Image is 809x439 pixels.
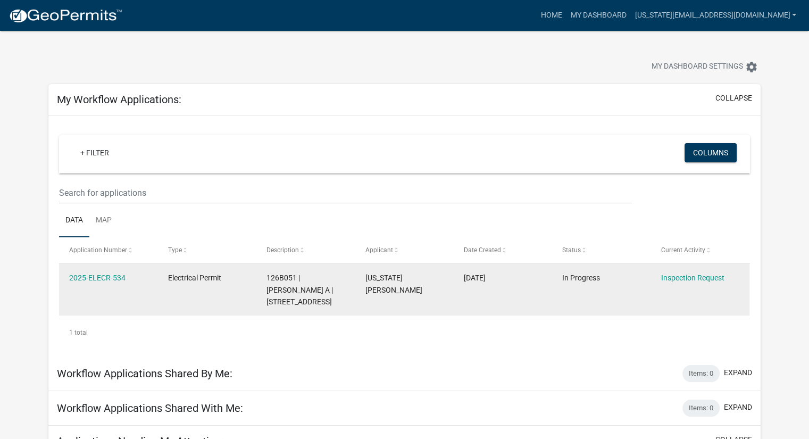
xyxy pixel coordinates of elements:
[651,237,749,263] datatable-header-cell: Current Activity
[57,93,181,106] h5: My Workflow Applications:
[745,61,758,73] i: settings
[59,237,157,263] datatable-header-cell: Application Number
[661,274,724,282] a: Inspection Request
[566,5,630,26] a: My Dashboard
[562,274,600,282] span: In Progress
[266,274,333,307] span: 126B051 | STANLEY RITA A | 2400 Herodian Way Suite 350
[59,319,750,346] div: 1 total
[682,400,720,417] div: Items: 0
[72,143,118,162] a: + Filter
[89,204,118,238] a: Map
[715,93,752,104] button: collapse
[630,5,800,26] a: [US_STATE][EMAIL_ADDRESS][DOMAIN_NAME]
[562,246,581,254] span: Status
[266,246,299,254] span: Description
[168,246,182,254] span: Type
[57,367,232,380] h5: Workflow Applications Shared By Me:
[724,367,752,378] button: expand
[59,204,89,238] a: Data
[536,5,566,26] a: Home
[355,237,453,263] datatable-header-cell: Applicant
[454,237,552,263] datatable-header-cell: Date Created
[57,402,243,415] h5: Workflow Applications Shared With Me:
[48,115,761,357] div: collapse
[256,237,355,263] datatable-header-cell: Description
[157,237,256,263] datatable-header-cell: Type
[365,274,422,294] span: Virginia Maskaly
[685,143,737,162] button: Columns
[643,56,766,77] button: My Dashboard Settingssettings
[365,246,393,254] span: Applicant
[552,237,650,263] datatable-header-cell: Status
[724,402,752,413] button: expand
[464,246,501,254] span: Date Created
[652,61,743,73] span: My Dashboard Settings
[661,246,705,254] span: Current Activity
[682,365,720,382] div: Items: 0
[168,274,221,282] span: Electrical Permit
[69,274,126,282] a: 2025-ELECR-534
[69,246,127,254] span: Application Number
[59,182,632,204] input: Search for applications
[464,274,486,282] span: 09/16/2025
